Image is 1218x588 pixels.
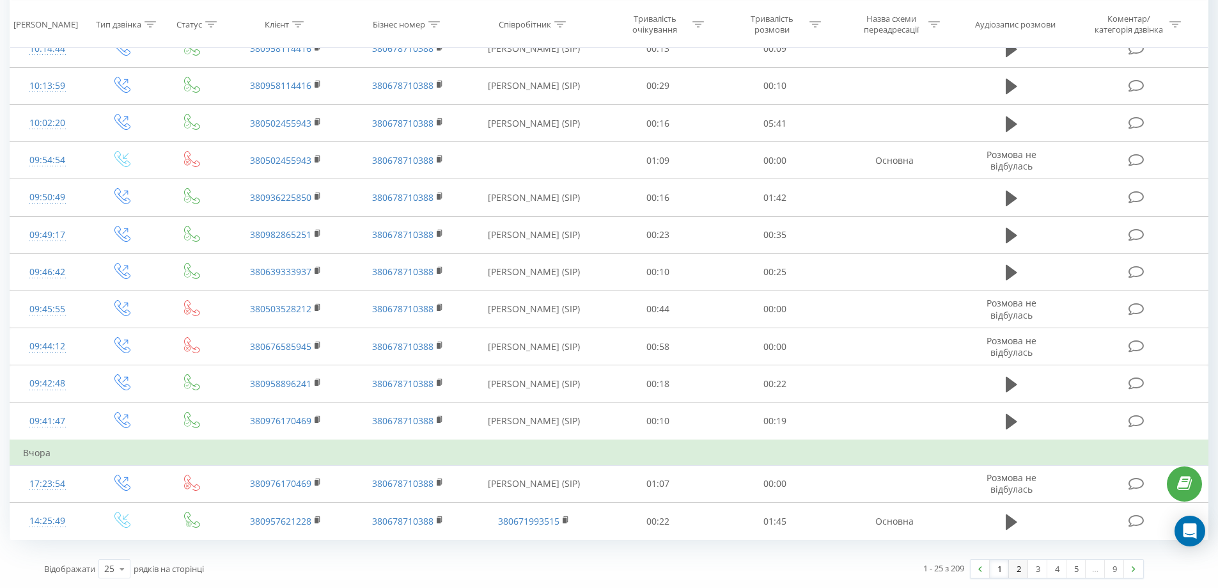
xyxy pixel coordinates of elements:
td: [PERSON_NAME] (SIP) [469,253,600,290]
div: 09:42:48 [23,371,72,396]
td: [PERSON_NAME] (SIP) [469,402,600,440]
div: 09:41:47 [23,409,72,434]
div: Статус [176,19,202,29]
td: 00:25 [717,253,834,290]
div: 10:14:44 [23,36,72,61]
td: Основна [833,503,955,540]
td: 00:58 [600,328,717,365]
a: 380671993515 [498,515,559,527]
a: 380678710388 [372,303,433,315]
td: 01:09 [600,142,717,179]
div: … [1086,560,1105,578]
td: [PERSON_NAME] (SIP) [469,67,600,104]
div: Коментар/категорія дзвінка [1091,13,1166,35]
td: 00:09 [717,30,834,67]
td: 00:16 [600,105,717,142]
div: 09:45:55 [23,297,72,322]
a: 380958114416 [250,79,311,91]
td: 00:10 [717,67,834,104]
div: 09:54:54 [23,148,72,173]
td: 00:35 [717,216,834,253]
a: 380976170469 [250,415,311,427]
a: 4 [1047,560,1066,578]
div: 10:02:20 [23,111,72,136]
a: 380678710388 [372,377,433,390]
td: 00:00 [717,290,834,328]
td: 00:22 [600,503,717,540]
a: 9 [1105,560,1124,578]
div: Назва схеми переадресації [857,13,925,35]
a: 380678710388 [372,477,433,489]
td: [PERSON_NAME] (SIP) [469,179,600,216]
div: 09:44:12 [23,334,72,359]
td: 00:10 [600,253,717,290]
a: 380639333937 [250,266,311,278]
td: [PERSON_NAME] (SIP) [469,365,600,402]
td: 00:10 [600,402,717,440]
a: 380678710388 [372,42,433,54]
a: 380678710388 [372,79,433,91]
td: 00:16 [600,179,717,216]
td: 00:44 [600,290,717,328]
a: 380678710388 [372,228,433,241]
td: [PERSON_NAME] (SIP) [469,328,600,365]
span: Розмова не відбулась [987,297,1036,321]
div: 09:46:42 [23,260,72,285]
td: 05:41 [717,105,834,142]
div: 09:50:49 [23,185,72,210]
a: 380678710388 [372,415,433,427]
a: 380678710388 [372,154,433,166]
td: 00:00 [717,465,834,502]
a: 380678710388 [372,266,433,278]
a: 380957621228 [250,515,311,527]
td: [PERSON_NAME] (SIP) [469,465,600,502]
div: 17:23:54 [23,472,72,497]
div: Аудіозапис розмови [975,19,1056,29]
span: Розмова не відбулась [987,335,1036,358]
div: 1 - 25 з 209 [923,562,964,575]
a: 380678710388 [372,191,433,203]
td: [PERSON_NAME] (SIP) [469,105,600,142]
div: Клієнт [265,19,289,29]
td: Вчора [10,440,1208,466]
td: 00:22 [717,365,834,402]
div: Open Intercom Messenger [1175,516,1205,546]
div: Бізнес номер [373,19,425,29]
td: 01:45 [717,503,834,540]
td: 00:18 [600,365,717,402]
a: 380976170469 [250,477,311,489]
td: 00:13 [600,30,717,67]
td: 01:42 [717,179,834,216]
div: [PERSON_NAME] [13,19,78,29]
a: 380503528212 [250,303,311,315]
a: 380502455943 [250,117,311,129]
td: Основна [833,142,955,179]
span: рядків на сторінці [134,563,204,575]
a: 380958114416 [250,42,311,54]
td: 00:00 [717,142,834,179]
td: 01:07 [600,465,717,502]
a: 2 [1009,560,1028,578]
td: [PERSON_NAME] (SIP) [469,216,600,253]
div: Тривалість розмови [738,13,806,35]
span: Розмова не відбулась [987,148,1036,172]
a: 380958896241 [250,377,311,390]
a: 380676585945 [250,340,311,353]
a: 380678710388 [372,515,433,527]
td: [PERSON_NAME] (SIP) [469,30,600,67]
div: 14:25:49 [23,509,72,534]
div: 09:49:17 [23,223,72,248]
td: [PERSON_NAME] (SIP) [469,290,600,328]
div: 25 [104,562,114,575]
a: 380982865251 [250,228,311,241]
span: Відображати [44,563,95,575]
div: 10:13:59 [23,74,72,99]
td: 00:19 [717,402,834,440]
a: 3 [1028,560,1047,578]
a: 1 [990,560,1009,578]
a: 5 [1066,560,1086,578]
td: 00:29 [600,67,717,104]
td: 00:23 [600,216,717,253]
div: Тип дзвінка [96,19,141,29]
div: Співробітник [499,19,551,29]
